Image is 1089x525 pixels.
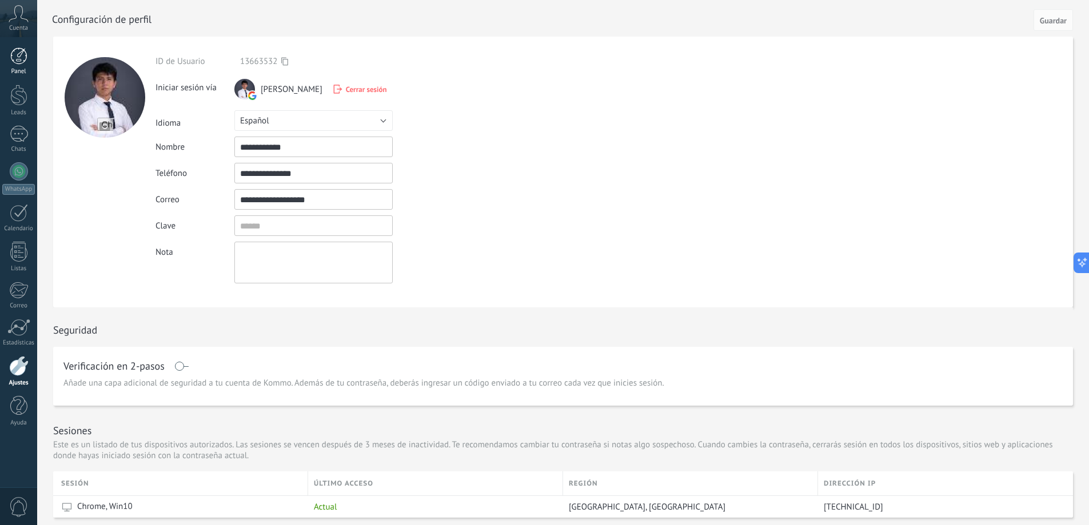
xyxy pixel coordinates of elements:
span: Guardar [1040,17,1067,25]
button: Español [234,110,393,131]
div: Listas [2,265,35,272]
div: ID de Usuario [155,56,234,67]
div: Iniciar sesión vía [155,78,234,93]
div: Clave [155,221,234,231]
h1: Sesiones [53,424,91,437]
div: Correo [155,194,234,205]
div: último acceso [308,471,563,495]
span: [GEOGRAPHIC_DATA], [GEOGRAPHIC_DATA] [569,502,725,512]
div: Calendario [2,225,35,233]
div: Región [563,471,817,495]
div: Chats [2,146,35,153]
span: 13663532 [240,56,277,67]
div: WhatsApp [2,184,35,195]
span: Cuenta [9,25,28,32]
span: Actual [314,502,337,512]
div: 38.25.53.179 [818,496,1064,518]
h1: Verificación en 2-pasos [63,362,165,371]
button: Guardar [1034,9,1073,31]
p: Este es un listado de tus dispositivos autorizados. Las sesiones se vencen después de 3 meses de ... [53,439,1073,461]
span: [PERSON_NAME] [261,84,322,95]
div: Idioma [155,113,234,129]
div: Estadísticas [2,339,35,347]
div: Correo [2,302,35,310]
div: Sesión [61,471,308,495]
div: Nombre [155,142,234,153]
span: Cerrar sesión [346,85,387,94]
div: Nota [155,242,234,258]
span: Chrome, Win10 [77,501,133,512]
span: Español [240,115,269,126]
div: Leads [2,109,35,117]
span: [TECHNICAL_ID] [824,502,883,512]
div: Dirección IP [818,471,1073,495]
div: Lima, Peru [563,496,812,518]
div: Ajustes [2,379,35,387]
div: Ayuda [2,419,35,427]
div: Teléfono [155,168,234,179]
div: Panel [2,68,35,75]
h1: Seguridad [53,323,97,336]
span: Añade una capa adicional de seguridad a tu cuenta de Kommo. Además de tu contraseña, deberás ingr... [63,378,664,389]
